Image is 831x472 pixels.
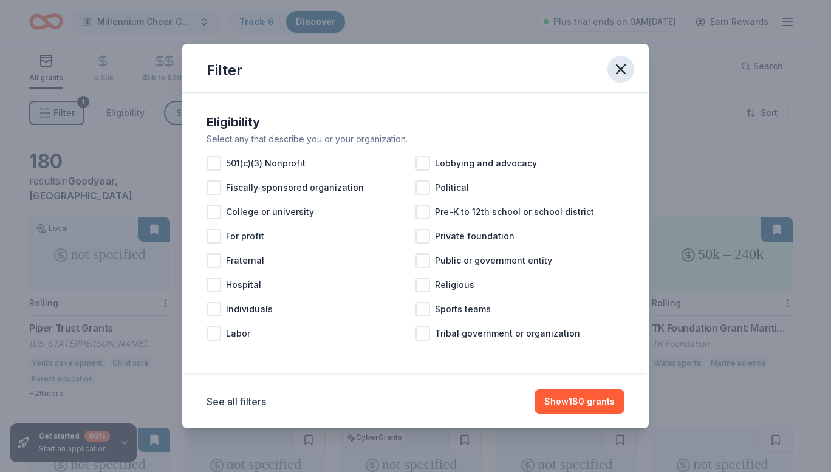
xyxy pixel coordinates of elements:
span: Religious [435,278,474,292]
span: Tribal government or organization [435,326,580,341]
span: Individuals [226,302,273,316]
span: Political [435,180,469,195]
span: For profit [226,229,264,244]
span: College or university [226,205,314,219]
span: 501(c)(3) Nonprofit [226,156,306,171]
span: Fraternal [226,253,264,268]
span: Lobbying and advocacy [435,156,537,171]
div: Filter [207,61,242,80]
span: Public or government entity [435,253,552,268]
div: Select any that describe you or your organization. [207,132,624,146]
span: Labor [226,326,250,341]
button: See all filters [207,394,266,409]
button: Show180 grants [535,389,624,414]
span: Hospital [226,278,261,292]
span: Private foundation [435,229,515,244]
span: Fiscally-sponsored organization [226,180,364,195]
span: Pre-K to 12th school or school district [435,205,594,219]
span: Sports teams [435,302,491,316]
div: Eligibility [207,112,624,132]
